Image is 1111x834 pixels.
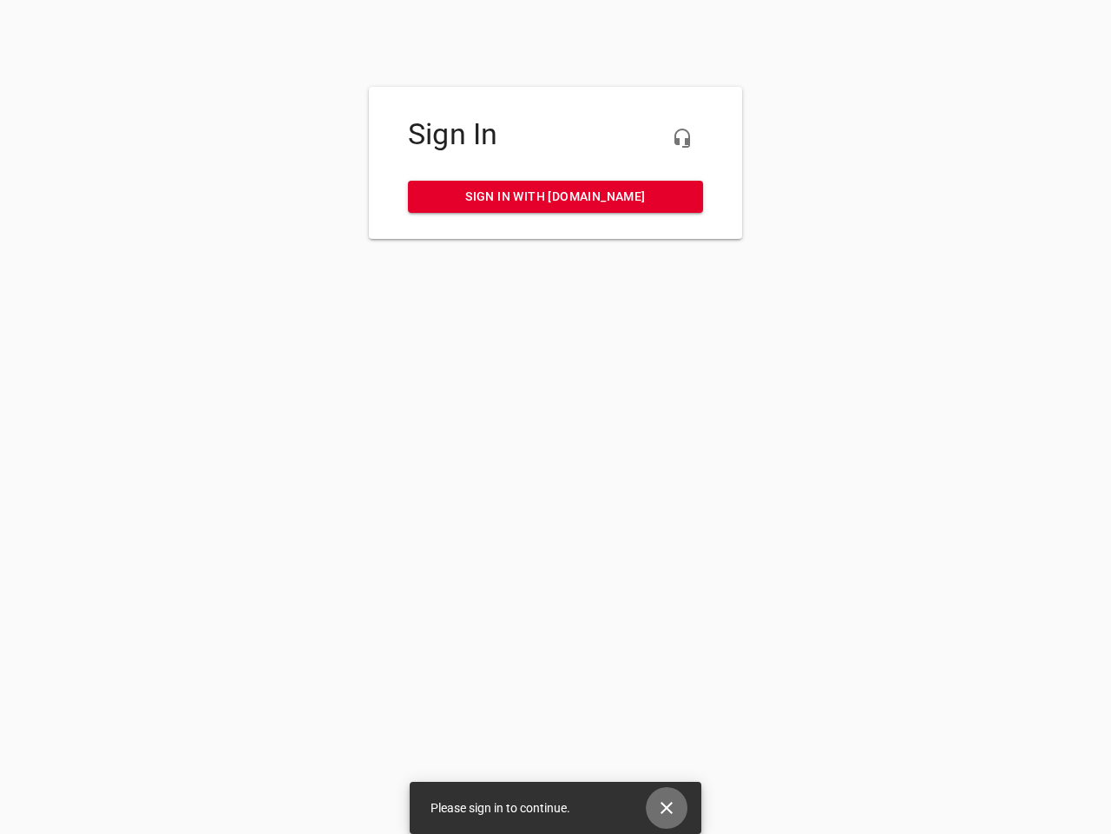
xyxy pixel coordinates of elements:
[732,195,1098,821] iframe: Chat
[431,801,570,815] span: Please sign in to continue.
[422,186,689,208] span: Sign in with [DOMAIN_NAME]
[408,117,703,152] h4: Sign In
[408,181,703,213] a: Sign in with [DOMAIN_NAME]
[646,787,687,829] button: Close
